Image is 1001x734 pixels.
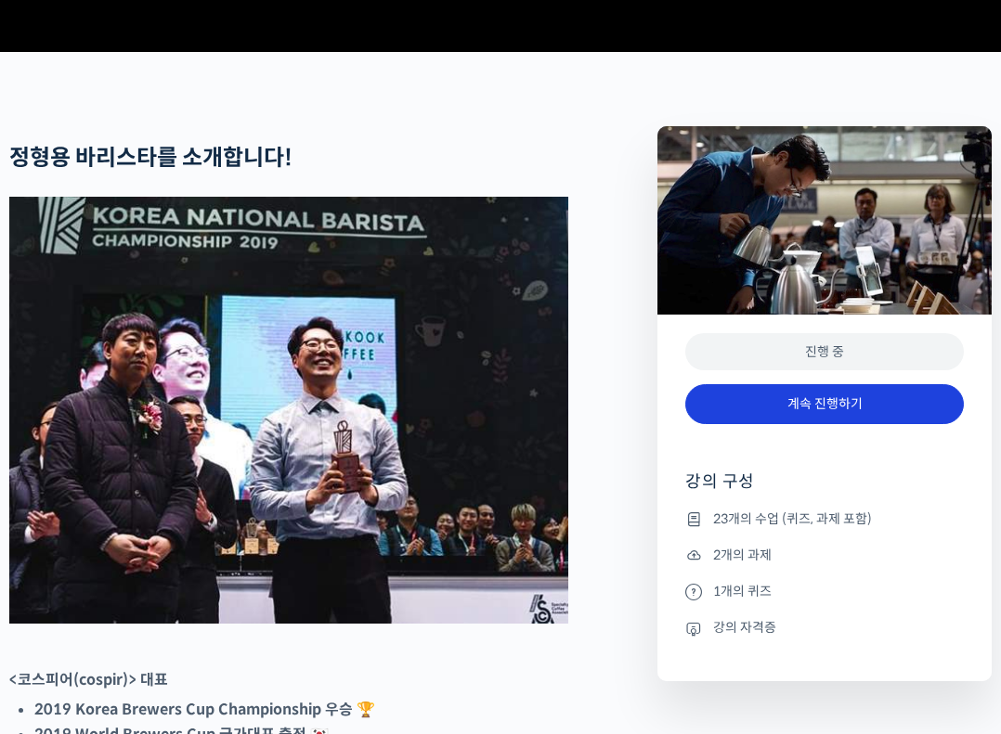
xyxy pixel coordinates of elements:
span: 설정 [287,608,309,623]
a: 대화 [123,580,240,626]
li: 23개의 수업 (퀴즈, 과제 포함) [685,508,964,530]
a: 홈 [6,580,123,626]
span: 대화 [170,609,192,624]
li: 강의 자격증 [685,617,964,639]
li: 1개의 퀴즈 [685,580,964,602]
div: 진행 중 [685,333,964,371]
li: 2개의 과제 [685,544,964,566]
h4: 강의 구성 [685,470,964,508]
a: 계속 진행하기 [685,384,964,424]
strong: 2019 Korea Brewers Cup Championship 우승 🏆 [34,700,375,719]
strong: 정형용 바리스타를 소개합니다! [9,144,292,172]
a: 설정 [240,580,357,626]
strong: <코스피어(cospir)> 대표 [9,670,168,689]
span: 홈 [58,608,70,623]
